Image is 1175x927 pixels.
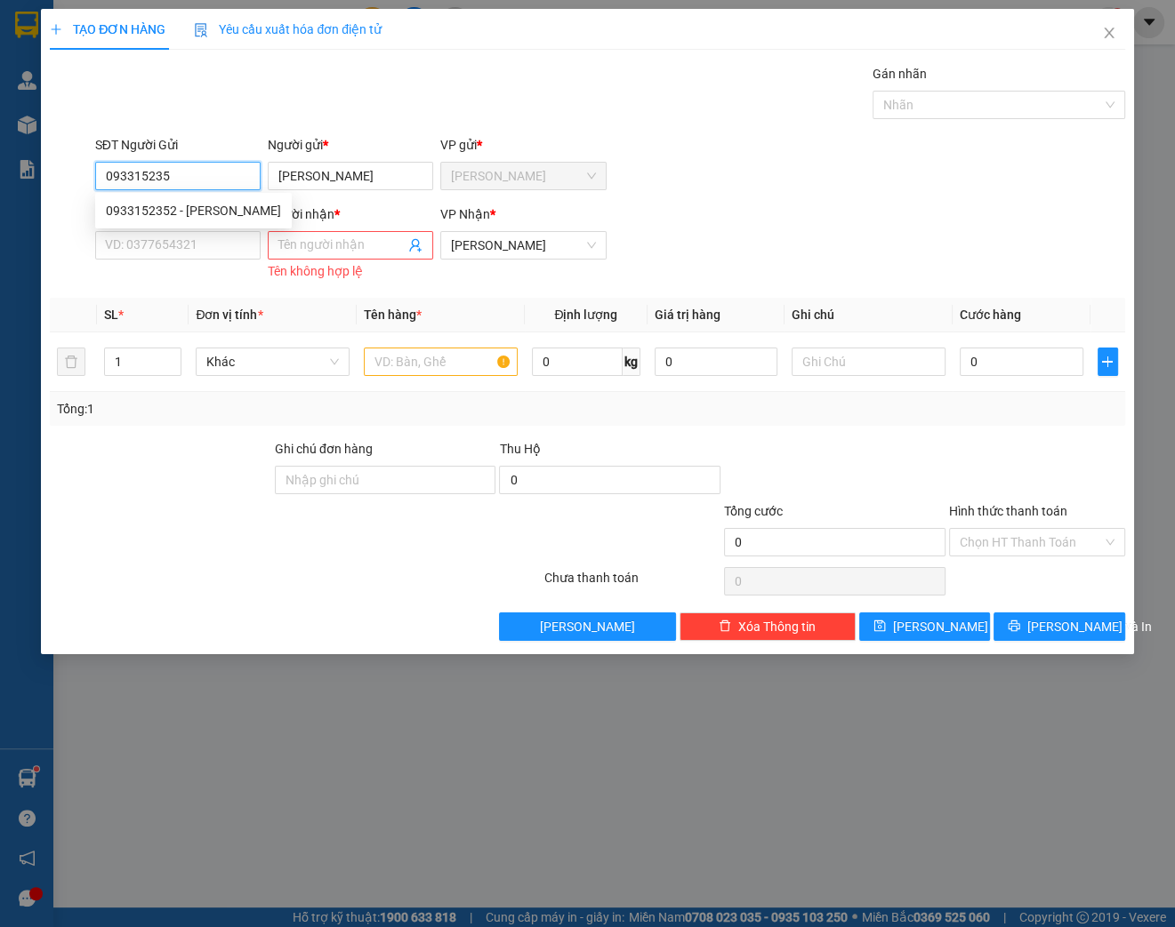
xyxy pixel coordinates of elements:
span: Tên hàng [364,308,422,322]
span: user-add [408,238,423,252]
span: Xóa Thông tin [738,617,816,636]
span: TẠO ĐƠN HÀNG [50,22,165,36]
div: 0933152352 - TRẦN GIA TUYỀN [95,196,292,225]
button: deleteXóa Thông tin [680,612,856,641]
span: kg [623,348,640,376]
span: plus [50,23,62,36]
div: HUY [170,36,294,58]
button: save[PERSON_NAME] [859,612,991,641]
button: printer[PERSON_NAME] và In [994,612,1125,641]
label: Gán nhãn [873,67,927,81]
button: plus [1098,348,1118,376]
div: SĐT Người Gửi [95,135,261,155]
div: Quận 5 [170,15,294,36]
span: VP Nhận [440,207,490,221]
span: [PERSON_NAME] [893,617,988,636]
div: Tên không hợp lệ [268,261,433,282]
span: close [1102,26,1116,40]
div: Người gửi [268,135,433,155]
span: Diên Khánh [451,163,595,189]
div: [PERSON_NAME] [15,15,157,55]
input: Ghi chú đơn hàng [275,466,496,494]
div: Tổng: 1 [57,399,455,419]
span: Khác [206,348,339,375]
input: 0 [655,348,778,376]
span: [PERSON_NAME] [540,617,635,636]
span: Phạm Ngũ Lão [451,232,595,259]
div: 0979707997 [15,76,157,101]
span: printer [1008,619,1020,634]
div: VP gửi [440,135,606,155]
button: delete [57,348,85,376]
div: Chưa thanh toán [543,568,722,599]
span: Tổng cước [724,504,783,518]
span: Giá trị hàng [655,308,720,322]
input: Ghi Chú [792,348,946,376]
span: Nhận: [170,17,213,36]
th: Ghi chú [785,298,953,332]
label: Ghi chú đơn hàng [275,442,373,456]
span: delete [719,619,731,634]
span: [PERSON_NAME] và In [1027,617,1152,636]
div: Người nhận [268,204,433,224]
div: SANG [15,55,157,76]
span: Gửi: [15,15,43,34]
button: Close [1084,9,1134,59]
span: Định lượng [554,308,617,322]
div: 0933152352 - [PERSON_NAME] [106,201,281,220]
span: SL [104,308,118,322]
span: Chưa thu [167,112,232,131]
span: Cước hàng [960,308,1021,322]
input: VD: Bàn, Ghế [364,348,518,376]
img: icon [194,23,208,37]
span: save [873,619,886,634]
span: Thu Hộ [499,442,540,456]
span: Yêu cầu xuất hóa đơn điện tử [194,22,382,36]
label: Hình thức thanh toán [949,504,1067,518]
span: Đơn vị tính [196,308,262,322]
button: [PERSON_NAME] [499,612,675,641]
div: 0899087971 [170,58,294,83]
span: plus [1099,355,1117,369]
